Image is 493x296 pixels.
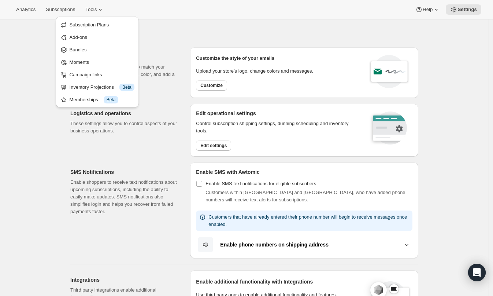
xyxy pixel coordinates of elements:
[205,190,405,202] span: Customers within [GEOGRAPHIC_DATA] and [GEOGRAPHIC_DATA], who have added phone numbers will recei...
[196,67,313,75] p: Upload your store’s logo, change colors and messages.
[70,47,87,52] span: Bundles
[70,168,178,176] h2: SMS Notifications
[70,72,102,77] span: Campaign links
[58,44,137,55] button: Bundles
[70,34,87,40] span: Add-ons
[107,97,116,103] span: Beta
[70,84,134,91] div: Inventory Projections
[70,59,89,65] span: Moments
[196,168,412,176] h2: Enable SMS with Awtomic
[46,7,75,12] span: Subscriptions
[58,81,137,93] button: Inventory Projections
[457,7,477,12] span: Settings
[70,22,109,28] span: Subscription Plans
[16,7,36,12] span: Analytics
[196,278,363,285] h2: Enable additional functionality with Integrations
[196,80,227,91] button: Customize
[200,143,227,149] span: Edit settings
[58,94,137,105] button: Memberships
[58,69,137,80] button: Campaign links
[41,4,79,15] button: Subscriptions
[208,213,409,228] p: Customers that have already entered their phone number will begin to receive messages once enabled.
[196,120,360,135] p: Control subscription shipping settings, dunning scheduling and inventory tools.
[70,179,178,215] p: Enable shoppers to receive text notifications about upcoming subscriptions, including the ability...
[70,110,178,117] h2: Logistics and operations
[58,31,137,43] button: Add-ons
[81,4,108,15] button: Tools
[70,276,178,284] h2: Integrations
[196,140,231,151] button: Edit settings
[411,4,444,15] button: Help
[58,56,137,68] button: Moments
[58,19,137,30] button: Subscription Plans
[196,55,274,62] p: Customize the style of your emails
[85,7,97,12] span: Tools
[122,84,131,90] span: Beta
[446,4,481,15] button: Settings
[196,110,360,117] h2: Edit operational settings
[205,181,316,186] span: Enable SMS text notifications for eligible subscribers
[196,237,412,252] button: Enable phone numbers on shipping address
[12,4,40,15] button: Analytics
[70,120,178,135] p: These settings allow you to control aspects of your business operations.
[70,96,134,103] div: Memberships
[200,83,223,88] span: Customize
[220,242,329,248] b: Enable phone numbers on shipping address
[423,7,433,12] span: Help
[468,264,486,281] div: Open Intercom Messenger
